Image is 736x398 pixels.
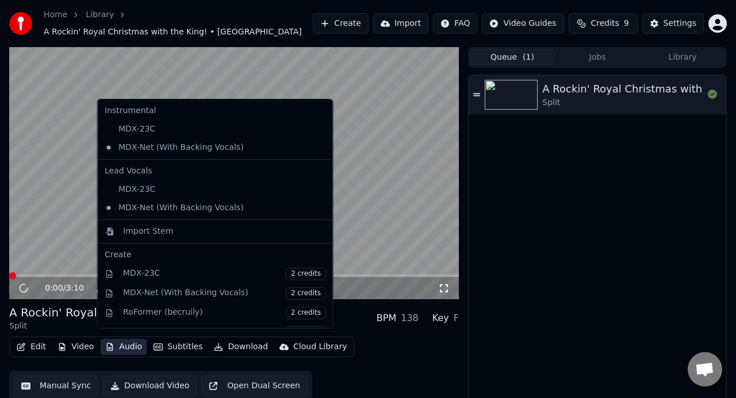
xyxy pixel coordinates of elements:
div: Settings [664,18,696,29]
div: A Rockin' Royal Christmas with the King! [9,304,243,320]
div: MDX-23C [100,180,313,199]
button: Queue [470,49,555,65]
div: MDX-Net (With Backing Vocals) [100,199,313,217]
button: Audio [101,339,147,355]
a: Home [44,9,67,21]
div: BPM [377,311,396,325]
button: Import [373,13,428,34]
div: Split [9,320,243,332]
button: Video Guides [482,13,563,34]
div: Import Stem [123,226,174,237]
div: Create [105,249,326,261]
span: 2 credits [285,307,325,319]
span: 2 credits [285,268,325,280]
div: F [454,311,459,325]
div: Lead Vocals [100,162,331,180]
button: Video [53,339,98,355]
div: Open chat [688,352,722,387]
button: Jobs [555,49,640,65]
div: MDX-23C [100,120,313,138]
div: RoFormer (instv7_gabox) [123,326,326,339]
div: RoFormer (becruily) [123,307,326,319]
button: Open Dual Screen [201,376,308,396]
button: Create [313,13,369,34]
div: MDX-Net (With Backing Vocals) [100,138,313,157]
span: Credits [591,18,619,29]
div: Cloud Library [293,341,347,353]
div: MDX-23C [123,268,326,280]
div: 138 [401,311,419,325]
button: Edit [12,339,51,355]
span: 2 credits [285,287,325,300]
button: Download Video [103,376,197,396]
button: FAQ [433,13,477,34]
div: MDX-Net (With Backing Vocals) [123,287,326,300]
span: 3:10 [66,283,83,294]
button: Download [209,339,273,355]
button: Subtitles [149,339,207,355]
div: / [45,283,72,294]
div: Instrumental [100,102,331,120]
span: 0:00 [45,283,63,294]
button: Settings [642,13,704,34]
a: Library [86,9,114,21]
div: Key [432,311,449,325]
span: 9 [624,18,629,29]
nav: breadcrumb [44,9,313,38]
button: Manual Sync [14,376,98,396]
button: Library [640,49,725,65]
span: ( 1 ) [523,52,534,63]
img: youka [9,12,32,35]
span: A Rockin' Royal Christmas with the King! • [GEOGRAPHIC_DATA] [44,26,302,38]
button: Credits9 [569,13,638,34]
span: 2 credits [285,326,325,339]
